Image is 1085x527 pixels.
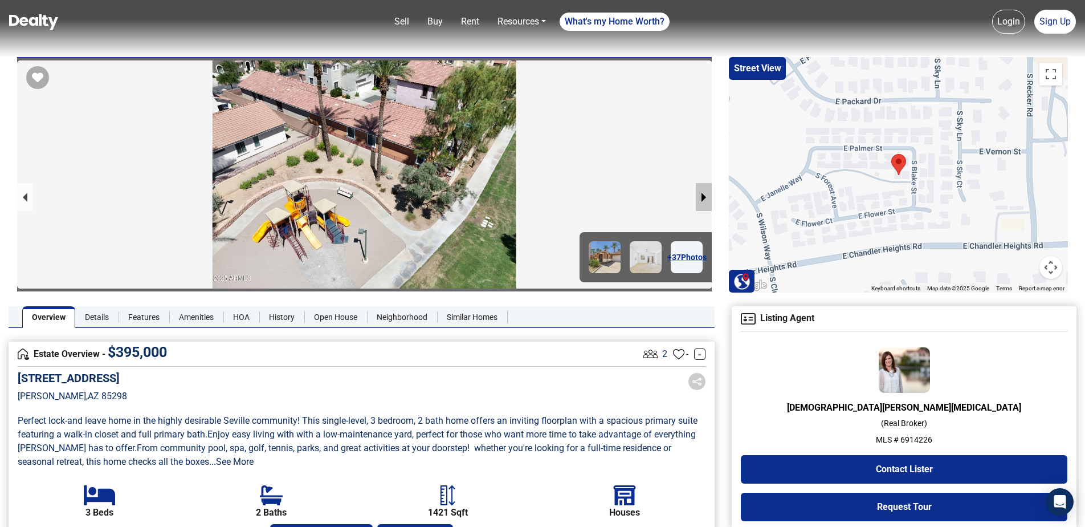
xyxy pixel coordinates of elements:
a: HOA [223,306,259,328]
a: - [694,348,705,360]
a: Rent [456,10,484,33]
b: 2 Baths [256,508,287,518]
img: Favourites [673,348,684,360]
img: Overview [18,348,29,360]
a: History [259,306,304,328]
span: Map data ©2025 Google [927,285,989,291]
img: Search Homes at Dealty [733,273,750,290]
b: Houses [609,508,640,518]
b: 3 Beds [85,508,113,518]
a: Details [75,306,119,328]
a: Amenities [169,306,223,328]
img: Dealty - Buy, Sell & Rent Homes [9,14,58,30]
button: Contact Lister [741,455,1067,484]
span: 2 [662,347,667,361]
a: +37Photos [671,241,703,273]
iframe: BigID CMP Widget [6,493,40,527]
button: next slide / item [696,183,712,211]
a: Features [119,306,169,328]
a: Report a map error [1019,285,1064,291]
a: Resources [493,10,550,33]
a: Neighborhood [367,306,437,328]
img: Image [630,241,662,273]
p: [PERSON_NAME] , AZ 85298 [18,390,127,403]
a: Login [992,10,1025,34]
span: $ 395,000 [108,344,167,360]
img: Agent [879,347,930,393]
h4: Estate Overview - [18,348,641,360]
img: Image [589,241,621,273]
div: Open Intercom Messenger [1046,488,1074,516]
span: - [686,347,688,361]
a: Terms (opens in new tab) [996,285,1012,291]
span: Enjoy easy living with with a low-maintenance yard, perfect for those who want more time to take ... [18,429,698,453]
h6: [DEMOGRAPHIC_DATA][PERSON_NAME][MEDICAL_DATA] [741,402,1067,413]
a: Open House [304,306,367,328]
button: Street View [729,57,786,80]
img: Listing View [641,344,660,364]
b: 1421 Sqft [428,508,468,518]
span: From community pool, spa, golf, tennis, parks, and great activities at your doorstep! whether you... [18,443,674,467]
a: Sign Up [1034,10,1076,34]
p: MLS # 6914226 [741,434,1067,446]
a: Overview [22,306,75,328]
h5: [STREET_ADDRESS] [18,371,127,385]
a: ...See More [209,456,254,467]
img: Agent [741,313,756,325]
a: Sell [390,10,414,33]
button: previous slide / item [17,183,33,211]
p: ( Real Broker ) [741,417,1067,429]
a: What's my Home Worth? [560,13,670,31]
span: Perfect lock-and leave home in the highly desirable Seville community! This single-level, 3 bedro... [18,415,700,440]
button: Keyboard shortcuts [871,285,920,293]
button: Map camera controls [1039,256,1062,279]
a: Similar Homes [437,306,507,328]
button: Toggle fullscreen view [1039,63,1062,86]
h4: Listing Agent [741,313,1067,325]
a: Buy [423,10,447,33]
button: Request Tour [741,493,1067,521]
